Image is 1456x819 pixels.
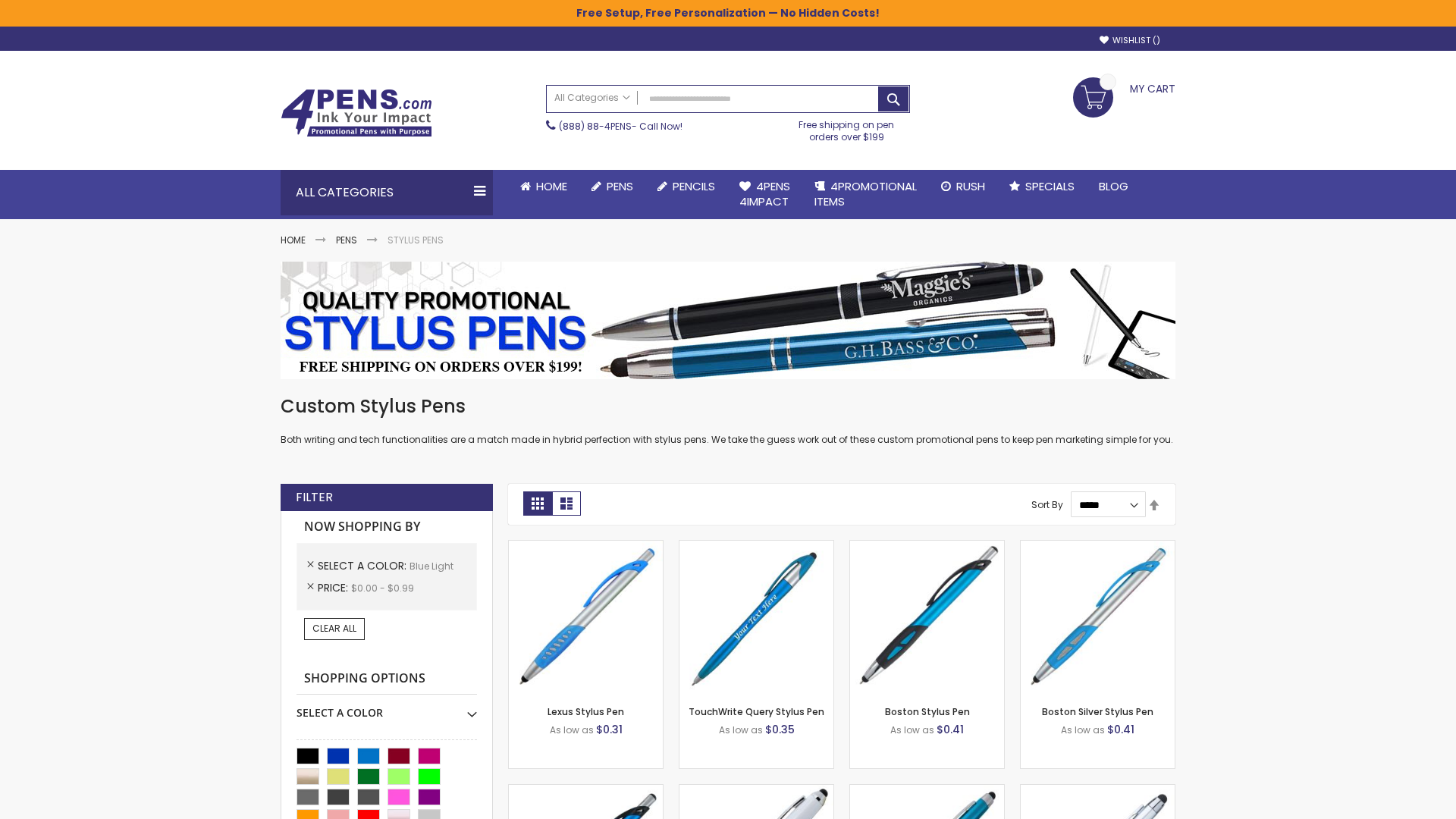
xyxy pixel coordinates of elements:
[351,582,414,595] span: $0.00 - $0.99
[937,722,964,737] span: $0.41
[281,234,306,246] a: Home
[281,394,1175,447] div: Both writing and tech functionalities are a match made in hybrid perfection with stylus pens. We ...
[814,178,917,209] span: 4PROMOTIONAL ITEMS
[1025,178,1075,194] span: Specials
[281,262,1175,379] img: Stylus Pens
[596,722,623,737] span: $0.31
[1100,35,1160,46] a: Wishlist
[765,722,795,737] span: $0.35
[1021,784,1175,797] a: Silver Cool Grip Stylus Pen-Blue - Light
[318,558,409,573] span: Select A Color
[890,723,934,736] span: As low as
[388,234,444,246] strong: Stylus Pens
[850,540,1004,553] a: Boston Stylus Pen-Blue - Light
[679,784,833,797] a: Kimberly Logo Stylus Pens-LT-Blue
[318,580,351,595] span: Price
[929,170,997,203] a: Rush
[523,491,552,516] strong: Grid
[550,723,594,736] span: As low as
[673,178,715,194] span: Pencils
[509,540,663,553] a: Lexus Stylus Pen-Blue - Light
[802,170,929,219] a: 4PROMOTIONALITEMS
[1021,541,1175,695] img: Boston Silver Stylus Pen-Blue - Light
[719,723,763,736] span: As low as
[679,540,833,553] a: TouchWrite Query Stylus Pen-Blue Light
[548,705,624,718] a: Lexus Stylus Pen
[559,120,682,133] span: - Call Now!
[1031,498,1063,511] label: Sort By
[296,489,333,506] strong: Filter
[554,92,630,104] span: All Categories
[547,86,638,111] a: All Categories
[997,170,1087,203] a: Specials
[727,170,802,219] a: 4Pens4impact
[281,394,1175,419] h1: Custom Stylus Pens
[645,170,727,203] a: Pencils
[607,178,633,194] span: Pens
[850,541,1004,695] img: Boston Stylus Pen-Blue - Light
[508,170,579,203] a: Home
[739,178,790,209] span: 4Pens 4impact
[297,511,477,543] strong: Now Shopping by
[281,170,493,215] div: All Categories
[850,784,1004,797] a: Lory Metallic Stylus Pen-Blue - Light
[1061,723,1105,736] span: As low as
[281,89,432,137] img: 4Pens Custom Pens and Promotional Products
[1087,170,1141,203] a: Blog
[312,622,356,635] span: Clear All
[956,178,985,194] span: Rush
[1099,178,1128,194] span: Blog
[1042,705,1153,718] a: Boston Silver Stylus Pen
[783,113,911,143] div: Free shipping on pen orders over $199
[509,541,663,695] img: Lexus Stylus Pen-Blue - Light
[297,663,477,695] strong: Shopping Options
[689,705,824,718] a: TouchWrite Query Stylus Pen
[509,784,663,797] a: Lexus Metallic Stylus Pen-Blue - Light
[336,234,357,246] a: Pens
[885,705,970,718] a: Boston Stylus Pen
[679,541,833,695] img: TouchWrite Query Stylus Pen-Blue Light
[1021,540,1175,553] a: Boston Silver Stylus Pen-Blue - Light
[297,695,477,720] div: Select A Color
[304,618,365,639] a: Clear All
[1107,722,1134,737] span: $0.41
[536,178,567,194] span: Home
[559,120,632,133] a: (888) 88-4PENS
[579,170,645,203] a: Pens
[409,560,453,573] span: Blue Light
